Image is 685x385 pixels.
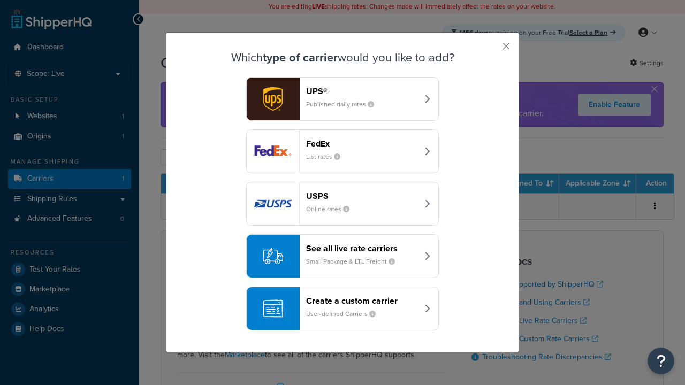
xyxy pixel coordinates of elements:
small: Small Package & LTL Freight [306,257,404,266]
header: UPS® [306,86,418,96]
small: User-defined Carriers [306,309,384,319]
header: See all live rate carriers [306,243,418,253]
header: FedEx [306,138,418,149]
button: ups logoUPS®Published daily rates [246,77,439,121]
small: Published daily rates [306,99,383,109]
button: usps logoUSPSOnline rates [246,182,439,226]
img: fedEx logo [247,130,299,173]
img: usps logo [247,182,299,225]
img: icon-carrier-custom-c93b8a24.svg [263,298,283,319]
h3: Which would you like to add? [193,51,492,64]
button: Open Resource Center [648,348,674,374]
strong: type of carrier [263,49,338,66]
header: Create a custom carrier [306,296,418,306]
button: See all live rate carriersSmall Package & LTL Freight [246,234,439,278]
img: icon-carrier-liverate-becf4550.svg [263,246,283,266]
img: ups logo [247,78,299,120]
small: List rates [306,152,349,161]
small: Online rates [306,204,358,214]
button: Create a custom carrierUser-defined Carriers [246,287,439,330]
header: USPS [306,191,418,201]
button: fedEx logoFedExList rates [246,129,439,173]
